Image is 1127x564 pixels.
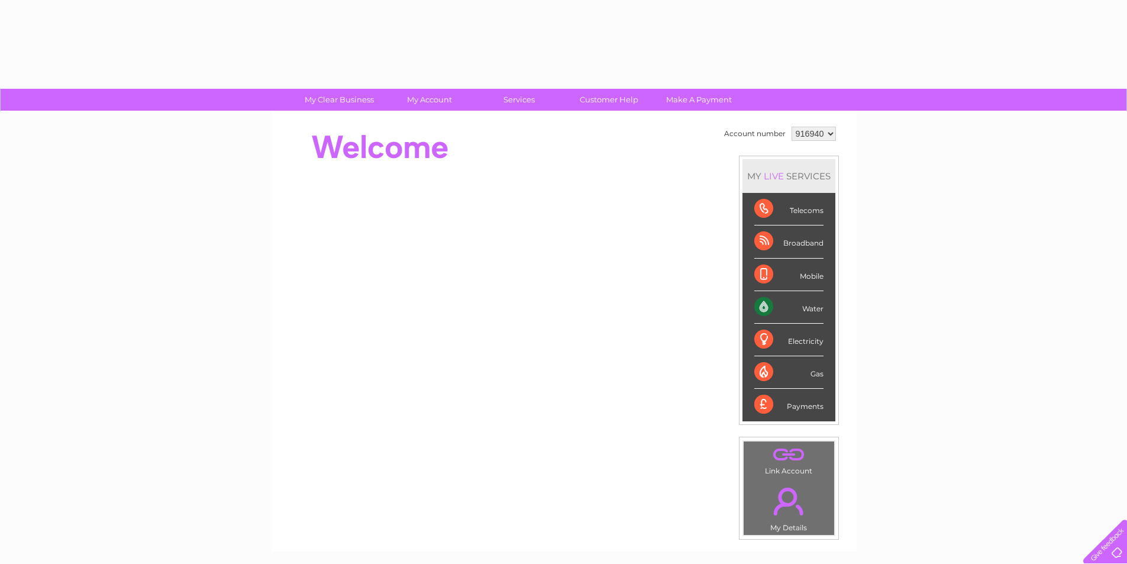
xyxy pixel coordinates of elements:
a: . [747,444,831,465]
div: LIVE [761,170,786,182]
a: Customer Help [560,89,658,111]
a: My Clear Business [290,89,388,111]
a: . [747,481,831,522]
div: MY SERVICES [742,159,835,193]
div: Electricity [754,324,824,356]
div: Mobile [754,259,824,291]
div: Water [754,291,824,324]
a: My Account [380,89,478,111]
td: Link Account [743,441,835,478]
a: Make A Payment [650,89,748,111]
div: Telecoms [754,193,824,225]
td: My Details [743,478,835,536]
div: Gas [754,356,824,389]
div: Payments [754,389,824,421]
td: Account number [721,124,789,144]
div: Broadband [754,225,824,258]
a: Services [470,89,568,111]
